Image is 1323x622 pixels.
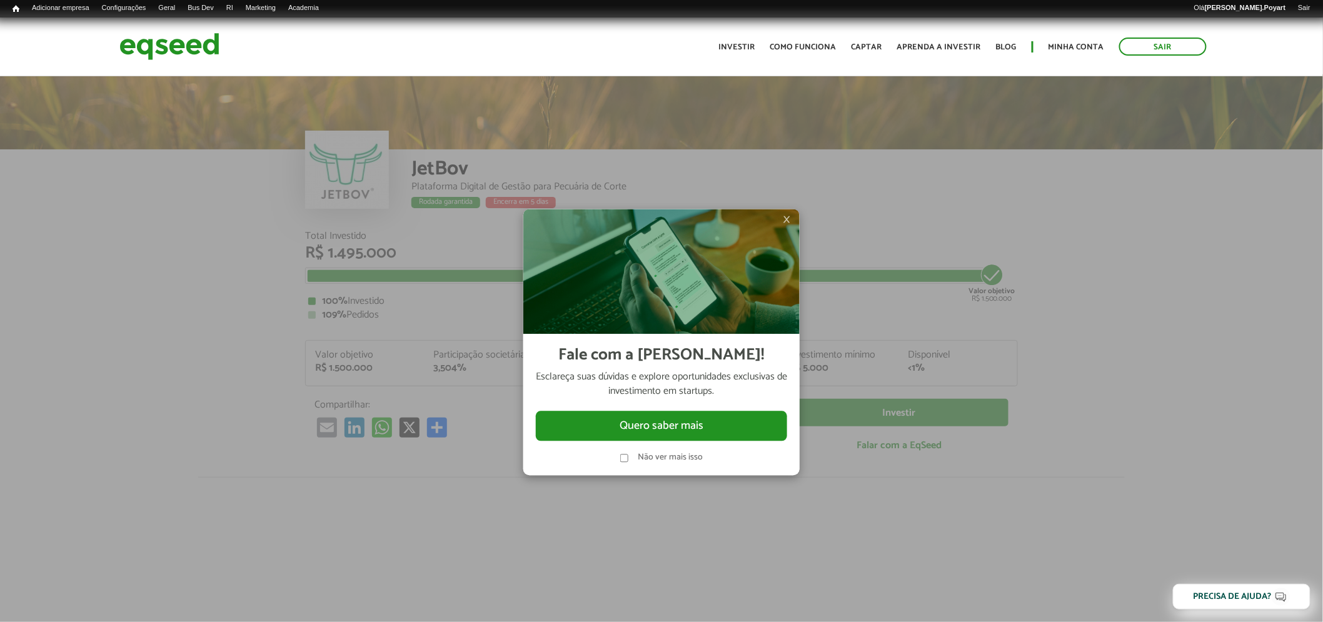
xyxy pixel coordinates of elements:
a: Sair [1292,3,1317,13]
a: Olá[PERSON_NAME].Poyart [1188,3,1292,13]
a: Início [6,3,26,15]
a: Configurações [96,3,153,13]
button: Quero saber mais [536,411,787,441]
a: Aprenda a investir [897,43,981,51]
p: Esclareça suas dúvidas e explore oportunidades exclusivas de investimento em startups. [536,371,787,399]
a: RI [220,3,239,13]
img: EqSeed [119,30,219,63]
a: Como funciona [770,43,837,51]
a: Geral [152,3,181,13]
a: Adicionar empresa [26,3,96,13]
a: Bus Dev [181,3,220,13]
h2: Fale com a [PERSON_NAME]! [559,346,765,364]
a: Marketing [239,3,282,13]
a: Captar [852,43,882,51]
a: Minha conta [1049,43,1104,51]
img: Imagem celular [523,209,800,334]
a: Academia [282,3,325,13]
span: × [783,212,790,227]
a: Investir [719,43,755,51]
a: Sair [1119,38,1207,56]
span: Início [13,4,19,13]
label: Não ver mais isso [638,454,703,463]
strong: [PERSON_NAME].Poyart [1205,4,1285,11]
a: Blog [996,43,1017,51]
